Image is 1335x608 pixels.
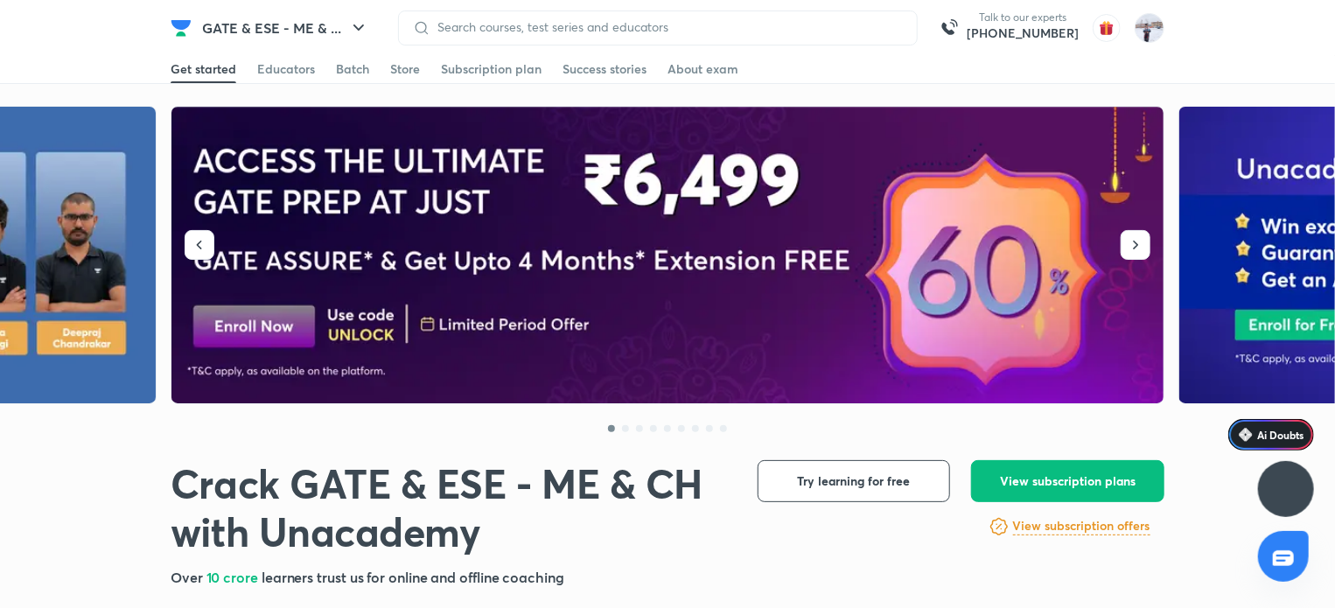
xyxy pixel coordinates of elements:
[390,60,420,78] div: Store
[441,55,542,83] a: Subscription plan
[563,60,647,78] div: Success stories
[430,20,903,34] input: Search courses, test series and educators
[967,10,1079,24] p: Talk to our experts
[971,460,1164,502] button: View subscription plans
[441,60,542,78] div: Subscription plan
[563,55,647,83] a: Success stories
[1013,517,1150,535] h6: View subscription offers
[171,60,236,78] div: Get started
[257,60,315,78] div: Educators
[667,60,738,78] div: About exam
[967,24,1079,42] a: [PHONE_NUMBER]
[206,568,262,586] span: 10 crore
[798,472,911,490] span: Try learning for free
[390,55,420,83] a: Store
[336,55,369,83] a: Batch
[171,460,730,556] h1: Crack GATE & ESE - ME & CH with Unacademy
[1239,428,1253,442] img: Icon
[1000,472,1136,490] span: View subscription plans
[932,10,967,45] img: call-us
[257,55,315,83] a: Educators
[1228,419,1314,451] a: Ai Doubts
[336,60,369,78] div: Batch
[1276,479,1297,500] img: ttu
[758,460,950,502] button: Try learning for free
[667,55,738,83] a: About exam
[1135,13,1164,43] img: Nikhil
[262,568,564,586] span: learners trust us for online and offline coaching
[1093,14,1121,42] img: avatar
[171,55,236,83] a: Get started
[1257,428,1304,442] span: Ai Doubts
[171,568,206,586] span: Over
[171,17,192,38] img: Company Logo
[192,10,380,45] button: GATE & ESE - ME & ...
[1013,516,1150,537] a: View subscription offers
